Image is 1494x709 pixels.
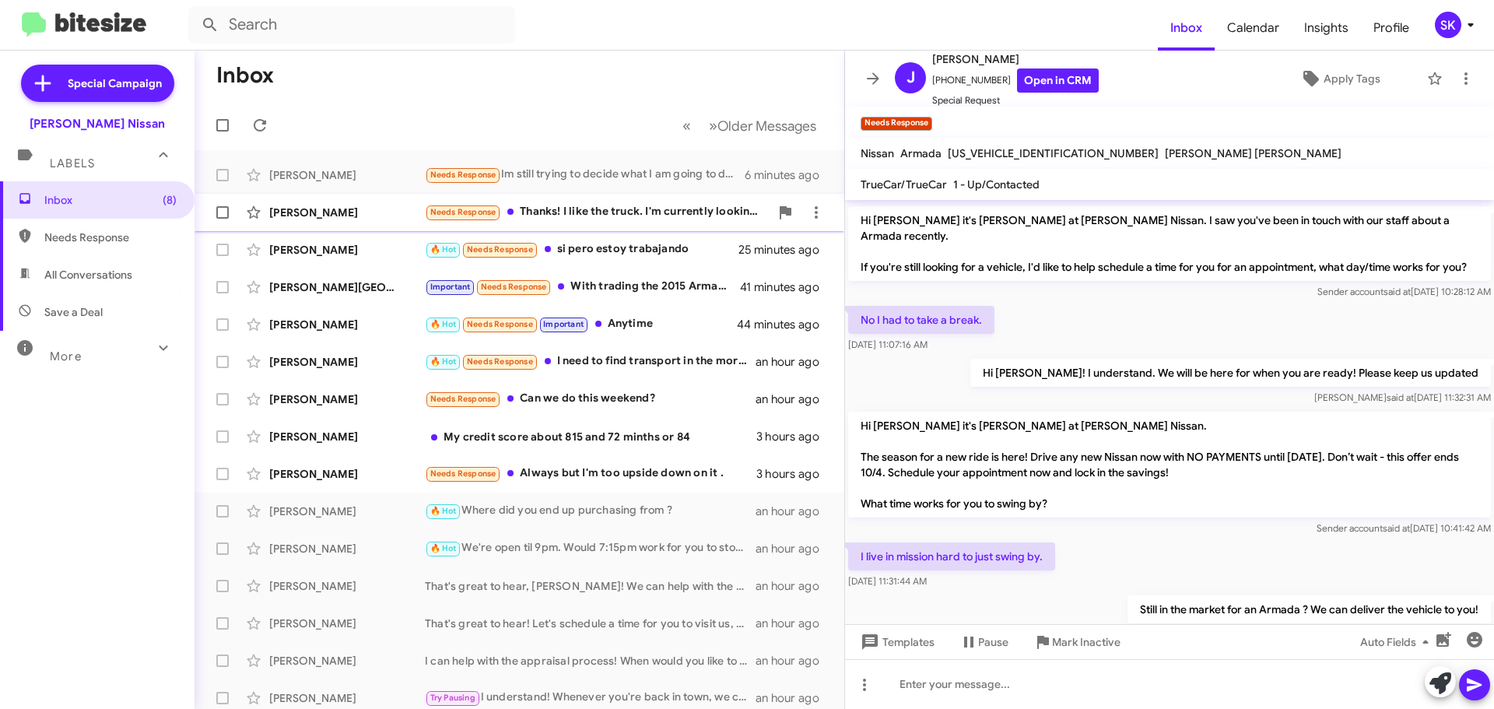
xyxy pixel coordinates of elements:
[430,319,457,329] span: 🔥 Hot
[700,110,826,142] button: Next
[861,146,894,160] span: Nissan
[269,205,425,220] div: [PERSON_NAME]
[674,110,826,142] nav: Page navigation example
[1435,12,1461,38] div: SK
[44,192,177,208] span: Inbox
[467,356,533,367] span: Needs Response
[738,317,832,332] div: 44 minutes ago
[1317,522,1491,534] span: Sender account [DATE] 10:41:42 AM
[430,207,496,217] span: Needs Response
[425,429,756,444] div: My credit score about 815 and 72 minths or 84
[673,110,700,142] button: Previous
[738,242,832,258] div: 25 minutes ago
[932,68,1099,93] span: [PHONE_NUMBER]
[756,616,832,631] div: an hour ago
[269,391,425,407] div: [PERSON_NAME]
[900,146,942,160] span: Armada
[1324,65,1380,93] span: Apply Tags
[1317,286,1491,297] span: Sender account [DATE] 10:28:12 AM
[1165,146,1341,160] span: [PERSON_NAME] [PERSON_NAME]
[269,279,425,295] div: [PERSON_NAME][GEOGRAPHIC_DATA]
[269,578,425,594] div: [PERSON_NAME]
[1348,628,1447,656] button: Auto Fields
[269,653,425,669] div: [PERSON_NAME]
[756,578,832,594] div: an hour ago
[848,575,927,587] span: [DATE] 11:31:44 AM
[907,65,915,90] span: J
[1384,286,1411,297] span: said at
[430,693,475,703] span: Try Pausing
[430,356,457,367] span: 🔥 Hot
[953,177,1040,191] span: 1 - Up/Contacted
[1383,522,1410,534] span: said at
[21,65,174,102] a: Special Campaign
[269,317,425,332] div: [PERSON_NAME]
[425,240,738,258] div: si pero estoy trabajando
[430,394,496,404] span: Needs Response
[269,504,425,519] div: [PERSON_NAME]
[1292,5,1361,51] a: Insights
[425,689,756,707] div: I understand! Whenever you're back in town, we can discuss your vehicle options. Just let me know...
[1387,391,1414,403] span: said at
[932,93,1099,108] span: Special Request
[717,118,816,135] span: Older Messages
[848,206,1491,281] p: Hi [PERSON_NAME] it's [PERSON_NAME] at [PERSON_NAME] Nissan. I saw you've been in touch with our ...
[481,282,547,292] span: Needs Response
[682,116,691,135] span: «
[848,339,928,350] span: [DATE] 11:07:16 AM
[44,304,103,320] span: Save a Deal
[1128,595,1491,623] p: Still in the market for an Armada ? We can deliver the vehicle to you!
[932,50,1099,68] span: [PERSON_NAME]
[845,628,947,656] button: Templates
[947,628,1021,656] button: Pause
[740,279,832,295] div: 41 minutes ago
[425,353,756,370] div: I need to find transport in the morning to get there
[425,203,770,221] div: Thanks! I like the truck. I'm currently looking into selling my current vehicle to see if I can g...
[1260,65,1419,93] button: Apply Tags
[756,690,832,706] div: an hour ago
[756,354,832,370] div: an hour ago
[756,391,832,407] div: an hour ago
[269,167,425,183] div: [PERSON_NAME]
[425,539,756,557] div: We're open til 9pm. Would 7:15pm work for you to stop in tonight ?
[188,6,515,44] input: Search
[745,167,832,183] div: 6 minutes ago
[269,541,425,556] div: [PERSON_NAME]
[425,465,756,483] div: Always but I'm too upside down on it .
[1361,5,1422,51] a: Profile
[425,578,756,594] div: That's great to hear, [PERSON_NAME]! We can help with the sale of your Juke. When would you like ...
[756,466,832,482] div: 3 hours ago
[30,116,165,132] div: [PERSON_NAME] Nissan
[1314,391,1491,403] span: [PERSON_NAME] [DATE] 11:32:31 AM
[756,504,832,519] div: an hour ago
[425,390,756,408] div: Can we do this weekend?
[857,628,935,656] span: Templates
[425,166,745,184] div: Im still trying to decide what I am going to do. I have 3 decisions to make so I have a big decis...
[430,469,496,479] span: Needs Response
[50,349,82,363] span: More
[756,541,832,556] div: an hour ago
[848,542,1055,570] p: I live in mission hard to just swing by.
[269,242,425,258] div: [PERSON_NAME]
[425,616,756,631] div: That's great to hear! Let's schedule a time for you to visit us, so we can discuss the details an...
[425,315,738,333] div: Anytime
[1360,628,1435,656] span: Auto Fields
[163,192,177,208] span: (8)
[44,230,177,245] span: Needs Response
[467,319,533,329] span: Needs Response
[430,244,457,254] span: 🔥 Hot
[848,306,994,334] p: No I had to take a break.
[269,466,425,482] div: [PERSON_NAME]
[978,628,1008,656] span: Pause
[861,117,932,131] small: Needs Response
[709,116,717,135] span: »
[848,412,1491,518] p: Hi [PERSON_NAME] it's [PERSON_NAME] at [PERSON_NAME] Nissan. The season for a new ride is here! D...
[430,543,457,553] span: 🔥 Hot
[756,429,832,444] div: 3 hours ago
[269,690,425,706] div: [PERSON_NAME]
[1215,5,1292,51] a: Calendar
[1158,5,1215,51] a: Inbox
